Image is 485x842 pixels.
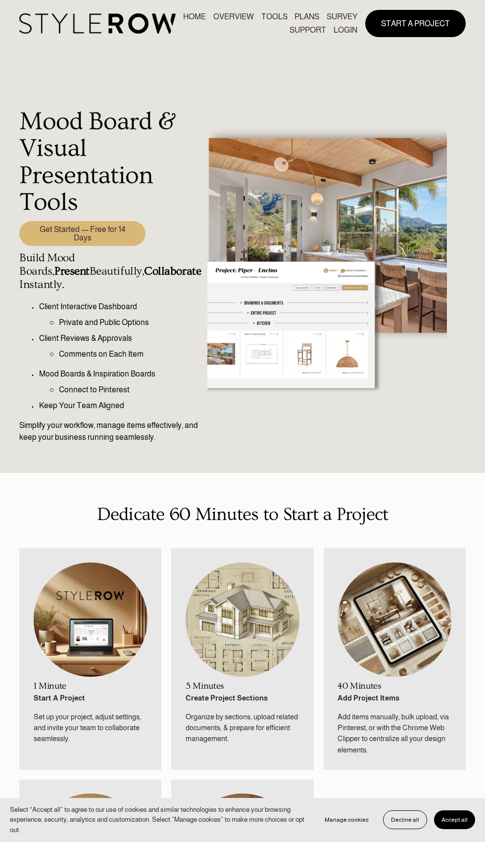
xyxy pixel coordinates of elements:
button: Decline all [383,810,427,829]
p: Mood Boards & Inspiration Boards [39,368,202,380]
p: Add items manually, bulk upload, via Pinterest, or with the Chrome Web Clipper to centralize all ... [338,711,451,755]
span: Decline all [391,816,419,823]
h4: Build Mood Boards, Beautifully, Instantly. [19,251,202,291]
p: Select “Accept all” to agree to our use of cookies and similar technologies to enhance your brows... [10,805,307,835]
strong: Start A Project [34,694,85,702]
p: Private and Public Options [59,317,202,328]
span: SUPPORT [290,24,326,36]
p: Dedicate 60 Minutes to Start a Project [19,501,466,529]
p: Client Interactive Dashboard [39,301,202,313]
p: Client Reviews & Approvals [39,332,202,344]
p: Connect to Pinterest [59,384,202,396]
h2: 40 Minutes [338,681,451,691]
p: Simplify your workflow, manage items effectively, and keep your business running seamlessly. [19,420,202,443]
h1: Mood Board & Visual Presentation Tools [19,108,202,216]
span: Manage cookies [325,816,369,823]
strong: Create Project Sections [186,694,268,702]
button: Accept all [434,810,475,829]
a: START A PROJECT [365,10,466,37]
p: Keep Your Team Aligned [39,400,202,412]
a: PLANS [294,10,319,23]
a: SURVEY [327,10,357,23]
a: Get Started — Free for 14 Days [19,221,145,246]
p: Set up your project, adjust settings, and invite your team to collaborate seamlessly. [34,711,147,745]
p: Organize by sections, upload related documents, & prepare for efficient management. [186,711,299,745]
button: Manage cookies [317,810,376,829]
strong: Collaborate [144,265,201,278]
a: LOGIN [334,23,357,37]
a: OVERVIEW [213,10,254,23]
a: HOME [183,10,206,23]
p: Comments on Each Item [59,348,202,360]
strong: Add Project Items [338,694,399,702]
h2: 1 Minute [34,681,147,691]
a: TOOLS [261,10,288,23]
strong: Present [54,265,90,278]
img: StyleRow [19,13,175,34]
a: folder dropdown [290,23,326,37]
span: Accept all [441,816,468,823]
h2: 5 Minutes [186,681,299,691]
